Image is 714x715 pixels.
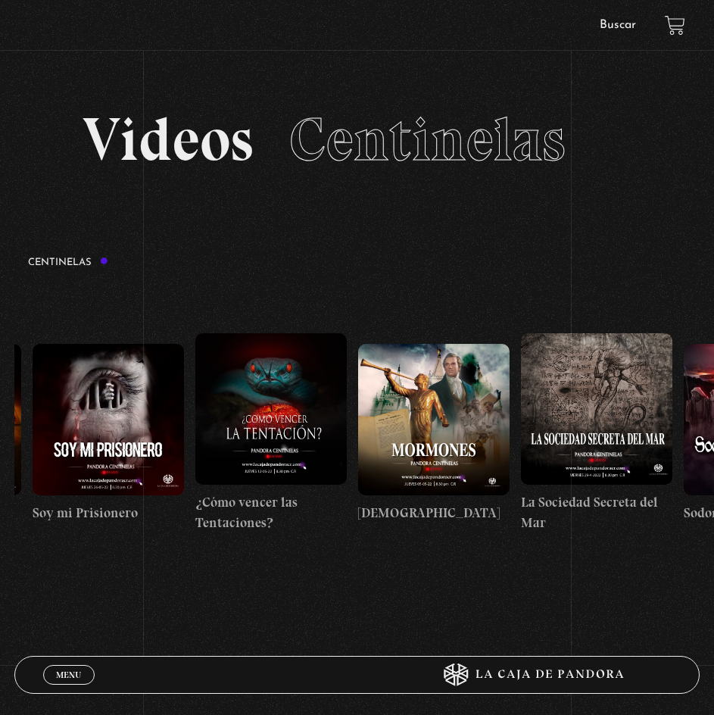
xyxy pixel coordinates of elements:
[28,257,108,267] h3: Centinelas
[33,503,184,523] h4: Soy mi Prisionero
[665,15,685,36] a: View your shopping cart
[56,670,81,679] span: Menu
[521,283,672,583] a: La Sociedad Secreta del Mar
[600,19,636,31] a: Buscar
[195,492,347,533] h4: ¿Cómo vencer las Tentaciones?
[33,283,184,583] a: Soy mi Prisionero
[51,682,86,693] span: Cerrar
[521,492,672,533] h4: La Sociedad Secreta del Mar
[83,109,631,170] h2: Videos
[358,283,510,583] a: [DEMOGRAPHIC_DATA]
[289,103,566,176] span: Centinelas
[358,503,510,523] h4: [DEMOGRAPHIC_DATA]
[195,283,347,583] a: ¿Cómo vencer las Tentaciones?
